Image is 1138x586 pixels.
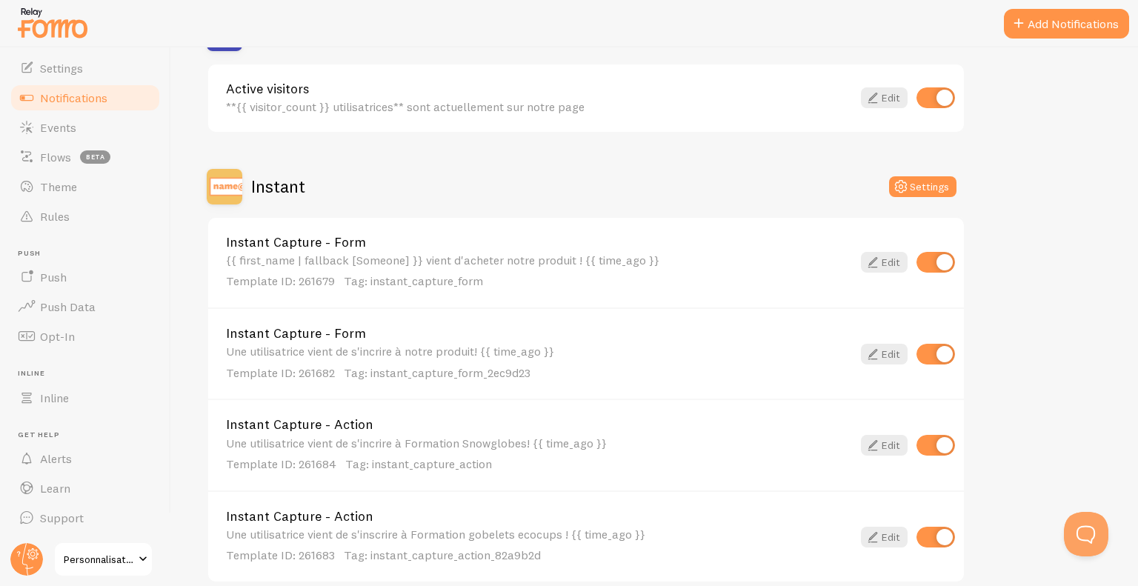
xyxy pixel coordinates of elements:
div: {{ first_name | fallback [Someone] }} vient d'acheter notre produit ! {{ time_ago }} [226,253,852,290]
span: Rules [40,209,70,224]
span: Opt-In [40,329,75,344]
span: Template ID: 261684 [226,456,336,471]
span: Learn [40,481,70,496]
a: Edit [861,252,908,273]
img: fomo-relay-logo-orange.svg [16,4,90,41]
div: **{{ visitor_count }} utilisatrices** sont actuellement sur notre page [226,100,852,113]
span: Events [40,120,76,135]
span: Template ID: 261683 [226,547,335,562]
a: Active visitors [226,82,852,96]
a: Push [9,262,162,292]
span: beta [80,150,110,164]
span: Personnalisationacademie [64,550,134,568]
span: Inline [18,369,162,379]
a: Instant Capture - Action [226,510,852,523]
a: Support [9,503,162,533]
a: Instant Capture - Form [226,327,852,340]
a: Learn [9,473,162,503]
a: Opt-In [9,322,162,351]
span: Tag: instant_capture_action [345,456,492,471]
button: Settings [889,176,956,197]
a: Theme [9,172,162,202]
span: Alerts [40,451,72,466]
span: Flows [40,150,71,164]
a: Push Data [9,292,162,322]
span: Tag: instant_capture_action_82a9b2d [344,547,541,562]
img: Instant [207,169,242,204]
a: Notifications [9,83,162,113]
span: Tag: instant_capture_form_2ec9d23 [344,365,530,380]
span: Template ID: 261679 [226,273,335,288]
a: Edit [861,435,908,456]
a: Edit [861,527,908,547]
span: Settings [40,61,83,76]
span: Template ID: 261682 [226,365,335,380]
div: Une utilisatrice vient de s'incrire à notre produit! {{ time_ago }} [226,344,852,381]
span: Tag: instant_capture_form [344,273,483,288]
iframe: Help Scout Beacon - Open [1064,512,1108,556]
div: Une utilisatrice vient de s'inscrire à Formation gobelets ecocups ! {{ time_ago }} [226,527,852,564]
a: Edit [861,87,908,108]
span: Theme [40,179,77,194]
h2: Instant [251,175,305,198]
a: Instant Capture - Action [226,418,852,431]
a: Alerts [9,444,162,473]
a: Rules [9,202,162,231]
span: Support [40,510,84,525]
a: Events [9,113,162,142]
span: Inline [40,390,69,405]
span: Get Help [18,430,162,440]
a: Instant Capture - Form [226,236,852,249]
span: Push Data [40,299,96,314]
div: Une utilisatrice vient de s'incrire à Formation Snowglobes! {{ time_ago }} [226,436,852,473]
span: Push [40,270,67,284]
a: Edit [861,344,908,364]
a: Inline [9,383,162,413]
span: Notifications [40,90,107,105]
a: Personnalisationacademie [53,542,153,577]
span: Push [18,249,162,259]
a: Settings [9,53,162,83]
a: Flows beta [9,142,162,172]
